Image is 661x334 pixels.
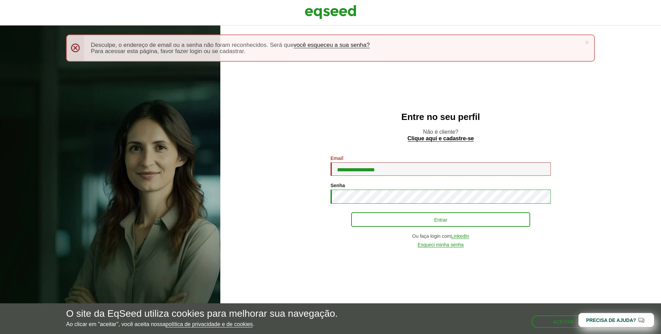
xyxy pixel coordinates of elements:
[408,136,474,142] a: Clique aqui e cadastre-se
[330,156,343,161] label: Email
[294,42,370,48] a: você esqueceu a sua senha?
[234,129,647,142] p: Não é cliente?
[351,212,530,227] button: Entrar
[330,234,551,239] div: Ou faça login com
[330,183,345,188] label: Senha
[532,315,595,328] button: Aceitar
[451,234,469,239] a: LinkedIn
[91,48,580,54] li: Para acessar esta página, favor fazer login ou se cadastrar.
[305,3,356,21] img: EqSeed Logo
[91,42,580,48] li: Desculpe, o endereço de email ou a senha não foram reconhecidos. Será que
[66,321,338,327] p: Ao clicar em "aceitar", você aceita nossa .
[234,112,647,122] h2: Entre no seu perfil
[418,242,464,247] a: Esqueci minha senha
[166,322,253,327] a: política de privacidade e de cookies
[66,308,338,319] h5: O site da EqSeed utiliza cookies para melhorar sua navegação.
[585,39,589,46] a: ×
